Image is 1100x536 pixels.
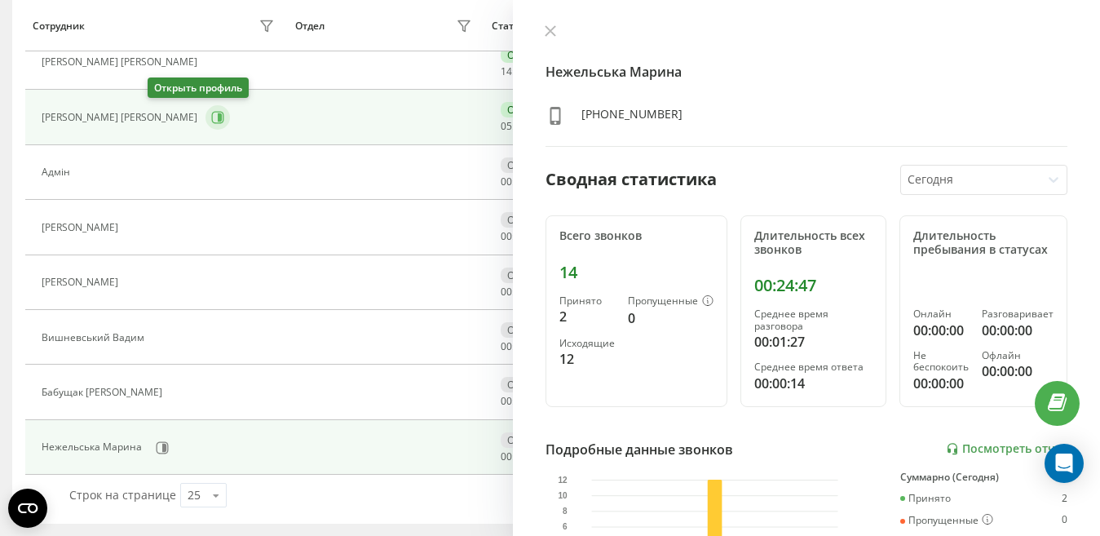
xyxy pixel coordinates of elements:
div: 14 [559,263,713,282]
div: 2 [559,307,615,326]
div: 00:00:00 [913,321,969,340]
div: Суммарно (Сегодня) [900,472,1067,483]
div: Среднее время разговора [754,308,872,332]
span: 00 [501,394,512,408]
div: 12 [559,349,615,369]
div: Статус [492,20,523,32]
div: 25 [188,487,201,503]
div: Длительность всех звонков [754,229,872,257]
div: 00:00:14 [754,374,872,393]
div: Среднее время ответа [754,361,872,373]
div: Пропущенные [900,514,993,527]
div: : : [501,396,540,407]
div: Пропущенные [628,295,713,308]
div: 2 [1062,493,1067,504]
span: 05 [501,119,512,133]
button: Open CMP widget [8,489,47,528]
div: : : [501,66,540,78]
div: [PERSON_NAME] [PERSON_NAME] [42,56,201,68]
div: [PERSON_NAME] [42,277,122,288]
div: Длительность пребывания в статусах [913,229,1054,257]
div: Сотрудник [33,20,85,32]
div: Разговаривает [982,308,1054,320]
a: Посмотреть отчет [946,442,1067,456]
text: 10 [558,490,568,499]
span: 14 [501,64,512,78]
div: : : [501,451,540,463]
div: Открыть профиль [148,78,249,98]
div: Принято [900,493,951,504]
div: Нежельська Марина [42,441,146,453]
div: 00:00:00 [913,374,969,393]
span: 00 [501,229,512,243]
div: : : [501,286,540,298]
span: 00 [501,450,512,463]
div: Онлайн [501,47,552,63]
div: Офлайн [501,268,553,283]
div: Исходящие [559,338,615,349]
div: [PERSON_NAME] [42,222,122,233]
text: 12 [558,475,568,484]
div: Отдел [295,20,325,32]
span: 00 [501,175,512,188]
div: Онлайн [913,308,969,320]
div: Адмін [42,166,74,178]
div: Офлайн [501,377,553,392]
text: 8 [563,507,568,516]
span: Строк на странице [69,487,176,503]
div: 00:24:47 [754,276,872,295]
span: 00 [501,339,512,353]
div: 0 [628,308,713,328]
div: Офлайн [501,432,553,448]
div: : : [501,176,540,188]
div: Онлайн [501,102,552,117]
div: Бабущак [PERSON_NAME] [42,387,166,398]
div: Офлайн [501,322,553,338]
span: [PHONE_NUMBER] [581,106,683,122]
div: [PERSON_NAME] [PERSON_NAME] [42,112,201,123]
span: 00 [501,285,512,299]
div: 00:01:27 [754,332,872,352]
div: Всего звонков [559,229,713,243]
text: 6 [563,522,568,531]
div: Сводная статистика [546,167,717,192]
div: : : [501,121,540,132]
div: Офлайн [501,212,553,228]
div: 0 [1062,514,1067,527]
div: 00:00:00 [982,361,1054,381]
div: Офлайн [982,350,1054,361]
h4: Нежельська Марина [546,62,1067,82]
div: Принято [559,295,615,307]
div: Вишневський Вадим [42,332,148,343]
div: Не беспокоить [913,350,969,374]
div: 00:00:00 [982,321,1054,340]
div: : : [501,231,540,242]
div: : : [501,341,540,352]
div: Офлайн [501,157,553,173]
div: Open Intercom Messenger [1045,444,1084,483]
div: Подробные данные звонков [546,440,733,459]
